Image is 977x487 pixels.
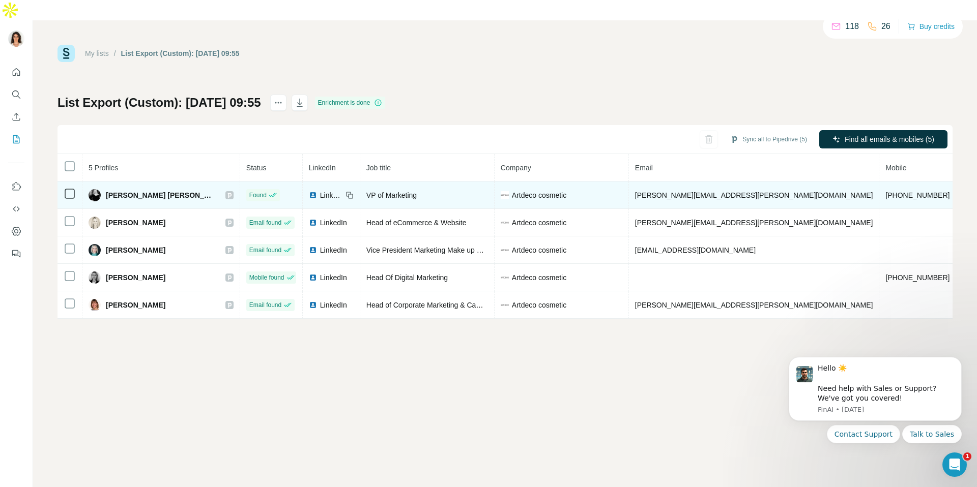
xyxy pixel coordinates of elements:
[309,164,336,172] span: LinkedIn
[320,245,347,255] span: LinkedIn
[309,301,317,309] img: LinkedIn logo
[501,246,509,254] img: company-logo
[635,164,653,172] span: Email
[106,218,165,228] span: [PERSON_NAME]
[320,272,347,283] span: LinkedIn
[106,272,165,283] span: [PERSON_NAME]
[106,245,165,255] span: [PERSON_NAME]
[512,245,566,255] span: Artdeco cosmetic
[501,164,531,172] span: Company
[8,245,24,263] button: Feedback
[249,191,267,200] span: Found
[635,219,873,227] span: [PERSON_NAME][EMAIL_ADDRESS][PERSON_NAME][DOMAIN_NAME]
[501,191,509,199] img: company-logo
[89,271,101,284] img: Avatar
[512,190,566,200] span: Artdeco cosmetic
[89,164,118,172] span: 5 Profiles
[8,31,24,47] img: Avatar
[121,48,240,58] div: List Export (Custom): [DATE] 09:55
[942,452,967,477] iframe: Intercom live chat
[249,246,281,255] span: Email found
[845,20,859,33] p: 118
[501,219,509,227] img: company-logo
[309,219,317,227] img: LinkedIn logo
[512,218,566,228] span: Artdeco cosmetic
[819,130,947,148] button: Find all emails & mobiles (5)
[8,85,24,104] button: Search
[315,97,386,109] div: Enrichment is done
[249,218,281,227] span: Email found
[58,45,75,62] img: Surfe Logo
[366,191,417,199] span: VP of Marketing
[106,300,165,310] span: [PERSON_NAME]
[85,49,109,57] a: My lists
[249,273,284,282] span: Mobile found
[89,299,101,311] img: Avatar
[907,19,955,34] button: Buy credits
[885,164,906,172] span: Mobile
[8,177,24,196] button: Use Surfe on LinkedIn
[8,200,24,218] button: Use Surfe API
[309,273,317,282] img: LinkedIn logo
[635,246,756,254] span: [EMAIL_ADDRESS][DOMAIN_NAME]
[8,108,24,126] button: Enrich CSV
[366,273,448,282] span: Head Of Digital Marketing
[635,301,873,309] span: [PERSON_NAME][EMAIL_ADDRESS][PERSON_NAME][DOMAIN_NAME]
[366,301,499,309] span: Head of Corporate Marketing & Campaign
[881,20,890,33] p: 26
[501,301,509,309] img: company-logo
[845,134,934,144] span: Find all emails & mobiles (5)
[106,190,215,200] span: [PERSON_NAME] [PERSON_NAME]
[8,222,24,240] button: Dashboard
[885,273,950,282] span: [PHONE_NUMBER]
[249,300,281,310] span: Email found
[246,164,267,172] span: Status
[89,217,101,229] img: Avatar
[723,132,814,147] button: Sync all to Pipedrive (5)
[89,189,101,201] img: Avatar
[8,130,24,148] button: My lists
[366,246,590,254] span: Vice President Marketing Make up Factory, [PERSON_NAME] & Goovi
[89,244,101,256] img: Avatar
[885,191,950,199] span: [PHONE_NUMBER]
[58,95,261,111] h1: List Export (Custom): [DATE] 09:55
[366,164,391,172] span: Job title
[773,344,977,482] iframe: Intercom notifications message
[366,219,467,227] span: Head of eCommerce & Website
[320,300,347,310] span: LinkedIn
[512,272,566,283] span: Artdeco cosmetic
[8,63,24,81] button: Quick start
[309,191,317,199] img: LinkedIn logo
[963,452,971,461] span: 1
[320,218,347,228] span: LinkedIn
[635,191,873,199] span: [PERSON_NAME][EMAIL_ADDRESS][PERSON_NAME][DOMAIN_NAME]
[320,190,342,200] span: LinkedIn
[270,95,286,111] button: actions
[114,48,116,58] li: /
[309,246,317,254] img: LinkedIn logo
[512,300,566,310] span: Artdeco cosmetic
[501,273,509,282] img: company-logo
